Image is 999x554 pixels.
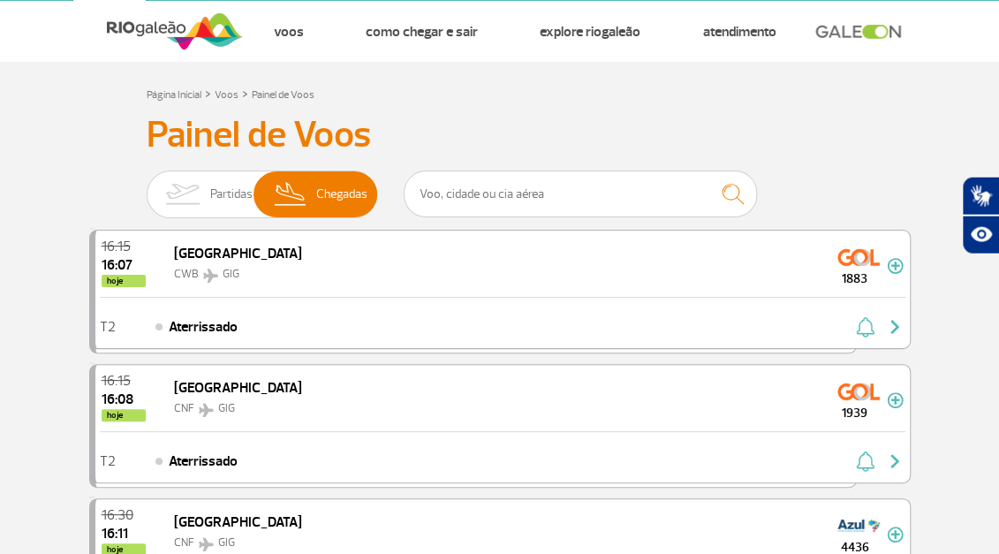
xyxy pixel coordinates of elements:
[169,451,238,472] span: Aterrissado
[856,451,874,472] img: sino-painel-voo.svg
[823,404,887,422] span: 1939
[837,512,880,540] img: Azul Linhas Aéreas
[823,269,887,288] span: 1883
[205,83,211,103] a: >
[102,508,146,522] span: 2025-08-25 16:30:00
[884,451,905,472] img: seta-direita-painel-voo.svg
[102,409,146,421] span: hoje
[174,513,302,531] span: [GEOGRAPHIC_DATA]
[147,88,201,102] a: Página Inicial
[856,316,874,338] img: sino-painel-voo.svg
[102,392,146,406] span: 2025-08-25 16:08:55
[169,316,238,338] span: Aterrissado
[100,321,116,333] span: T2
[174,245,302,262] span: [GEOGRAPHIC_DATA]
[404,171,757,217] input: Voo, cidade ou cia aérea
[837,243,880,271] img: GOL Transportes Aereos
[102,275,146,287] span: hoje
[962,216,999,254] button: Abrir recursos assistivos.
[540,23,640,41] a: Explore RIOgaleão
[174,401,194,415] span: CNF
[242,83,248,103] a: >
[274,23,304,41] a: Voos
[155,171,210,217] img: slider-embarque
[884,316,905,338] img: seta-direita-painel-voo.svg
[887,258,904,274] img: mais-info-painel-voo.svg
[102,527,146,541] span: 2025-08-25 16:11:52
[265,171,317,217] img: slider-desembarque
[316,171,367,217] span: Chegadas
[962,177,999,254] div: Plugin de acessibilidade da Hand Talk.
[887,527,904,543] img: mais-info-painel-voo.svg
[252,88,314,102] a: Painel de Voos
[218,535,235,550] span: GIG
[174,379,302,397] span: [GEOGRAPHIC_DATA]
[174,267,199,281] span: CWB
[223,267,239,281] span: GIG
[837,377,880,406] img: GOL Transportes Aereos
[962,177,999,216] button: Abrir tradutor de língua de sinais.
[210,171,253,217] span: Partidas
[102,374,146,388] span: 2025-08-25 16:15:00
[147,113,853,157] h3: Painel de Voos
[702,23,776,41] a: Atendimento
[366,23,478,41] a: Como chegar e sair
[215,88,238,102] a: Voos
[218,401,235,415] span: GIG
[102,258,146,272] span: 2025-08-25 16:07:27
[174,535,194,550] span: CNF
[887,392,904,408] img: mais-info-painel-voo.svg
[102,239,146,254] span: 2025-08-25 16:15:00
[100,455,116,467] span: T2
